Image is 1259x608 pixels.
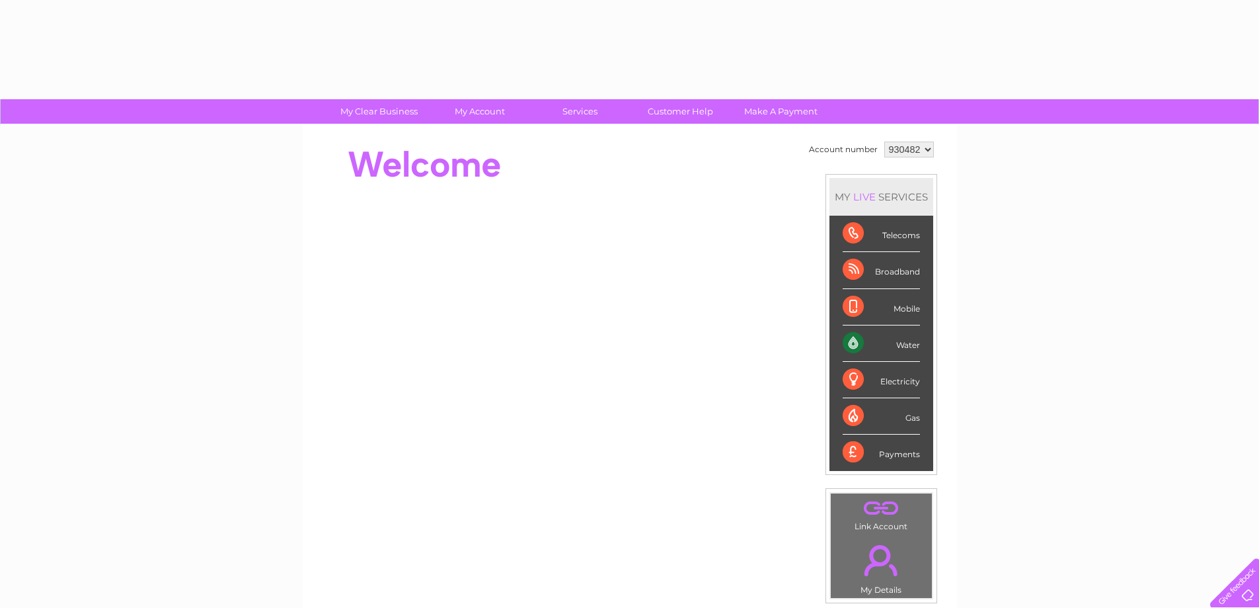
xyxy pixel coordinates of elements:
[425,99,534,124] a: My Account
[843,216,920,252] div: Telecoms
[843,252,920,288] div: Broadband
[829,178,933,216] div: MY SERVICES
[843,435,920,470] div: Payments
[834,537,929,584] a: .
[843,362,920,398] div: Electricity
[843,289,920,326] div: Mobile
[806,138,881,161] td: Account number
[834,497,929,520] a: .
[626,99,735,124] a: Customer Help
[830,493,933,535] td: Link Account
[525,99,634,124] a: Services
[830,534,933,599] td: My Details
[324,99,434,124] a: My Clear Business
[843,326,920,362] div: Water
[726,99,835,124] a: Make A Payment
[843,398,920,435] div: Gas
[851,191,878,203] div: LIVE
